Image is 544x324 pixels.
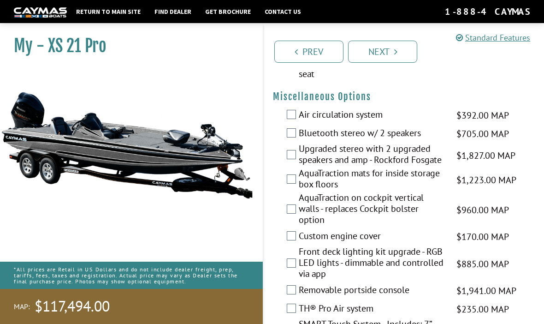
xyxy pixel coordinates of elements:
label: TH® Pro Air system [299,303,445,316]
span: $235.00 MAP [456,302,509,316]
a: Standard Features [456,32,530,43]
span: $170.00 MAP [456,230,509,244]
h4: Miscellaneous Options [273,91,535,102]
img: white-logo-c9c8dbefe5ff5ceceb0f0178aa75bf4bb51f6bca0971e226c86eb53dfe498488.png [14,7,67,17]
span: $117,494.00 [35,297,110,316]
label: Bluetooth stereo w/ 2 speakers [299,127,445,141]
span: $960.00 MAP [456,203,509,217]
span: $885.00 MAP [456,257,509,271]
span: $1,941.00 MAP [456,284,516,298]
a: Prev [274,41,343,63]
label: Air circulation system [299,109,445,122]
label: AquaTraction mats for inside storage box floors [299,168,445,192]
label: Removable portside console [299,284,445,298]
label: Custom engine cover [299,230,445,244]
div: 1-888-4CAYMAS [445,6,530,18]
label: Front deck lighting kit upgrade - RGB LED lights - dimmable and controlled via app [299,246,445,282]
ul: Pagination [272,39,544,63]
h1: My - XS 21 Pro [14,36,240,56]
label: AquaTraction on cockpit vertical walls - replaces Cockpit bolster option [299,192,445,228]
span: $392.00 MAP [456,108,509,122]
span: $1,827.00 MAP [456,149,515,162]
span: $1,223.00 MAP [456,173,516,187]
p: *All prices are Retail in US Dollars and do not include dealer freight, prep, tariffs, fees, taxe... [14,262,249,289]
a: Find Dealer [150,6,196,18]
a: Next [348,41,417,63]
a: Get Brochure [201,6,255,18]
a: Contact Us [260,6,306,18]
span: $705.00 MAP [456,127,509,141]
span: MAP: [14,302,30,312]
a: Return to main site [71,6,145,18]
label: Upgraded stereo with 2 upgraded speakers and amp - Rockford Fosgate [299,143,445,168]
